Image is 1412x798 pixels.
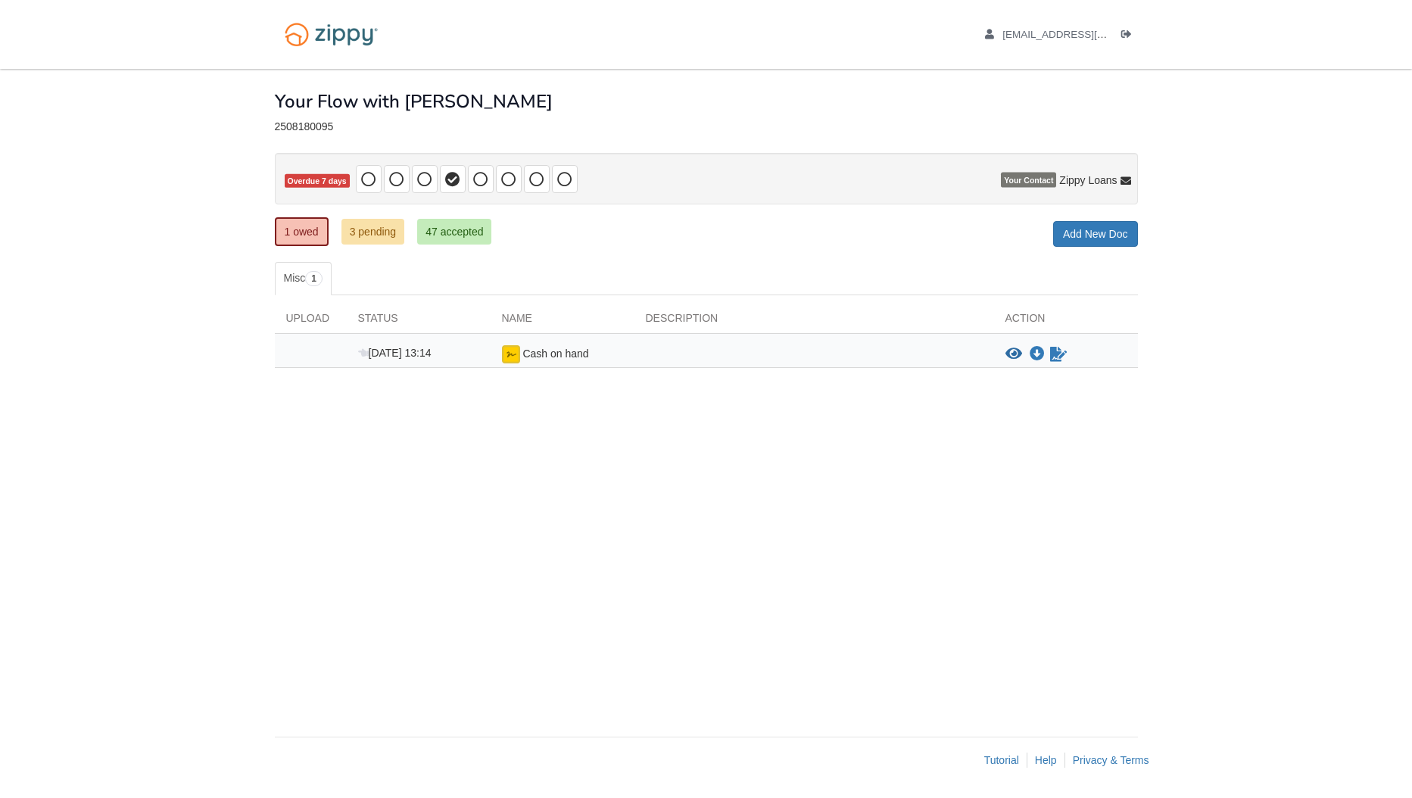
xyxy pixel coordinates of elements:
[275,120,1138,133] div: 2508180095
[1121,29,1138,44] a: Log out
[1059,173,1117,188] span: Zippy Loans
[994,310,1138,333] div: Action
[522,348,588,360] span: Cash on hand
[1035,754,1057,766] a: Help
[1053,221,1138,247] a: Add New Doc
[275,310,347,333] div: Upload
[491,310,634,333] div: Name
[285,174,350,189] span: Overdue 7 days
[1073,754,1149,766] a: Privacy & Terms
[634,310,994,333] div: Description
[275,262,332,295] a: Misc
[985,29,1177,44] a: edit profile
[1005,347,1022,362] button: View Cash on hand
[341,219,405,245] a: 3 pending
[347,310,491,333] div: Status
[1030,348,1045,360] a: Download Cash on hand
[502,345,520,363] img: Ready for you to esign
[358,347,432,359] span: [DATE] 13:14
[275,15,388,54] img: Logo
[1049,345,1068,363] a: Sign Form
[417,219,491,245] a: 47 accepted
[275,92,553,111] h1: Your Flow with [PERSON_NAME]
[984,754,1019,766] a: Tutorial
[1002,29,1176,40] span: eolivares@blueleafresidential.com
[1001,173,1056,188] span: Your Contact
[275,217,329,246] a: 1 owed
[305,271,323,286] span: 1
